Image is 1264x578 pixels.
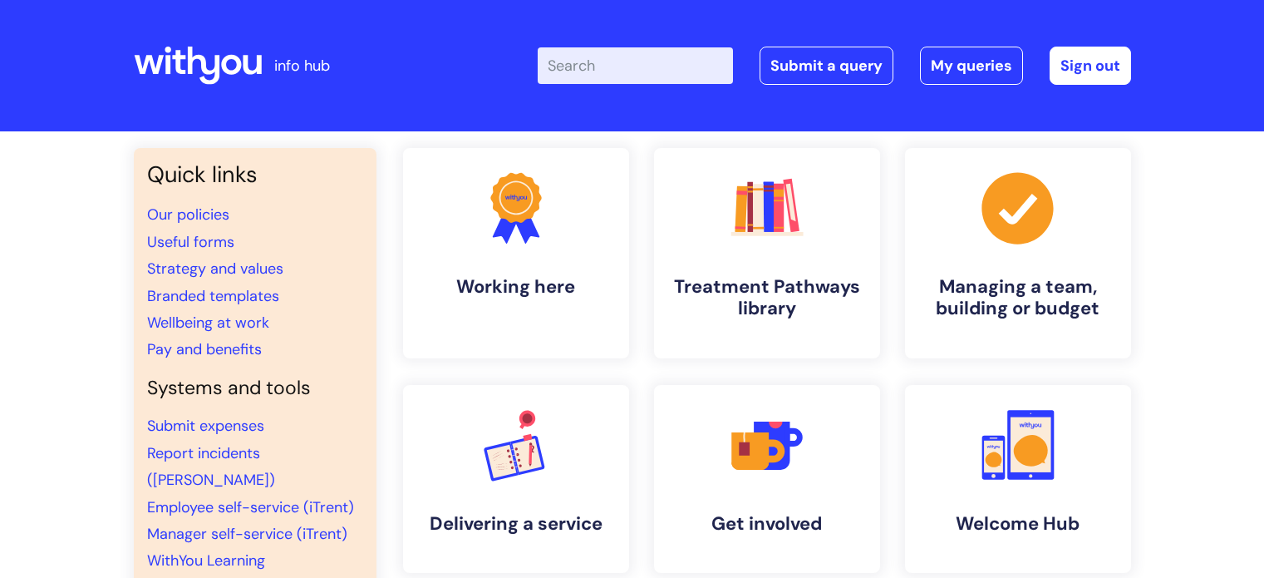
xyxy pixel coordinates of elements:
h4: Delivering a service [416,513,616,535]
a: Manager self-service (iTrent) [147,524,347,544]
h4: Managing a team, building or budget [918,276,1118,320]
h4: Welcome Hub [918,513,1118,535]
a: My queries [920,47,1023,85]
h4: Get involved [667,513,867,535]
h4: Treatment Pathways library [667,276,867,320]
p: info hub [274,52,330,79]
a: Submit a query [760,47,893,85]
a: Delivering a service [403,385,629,573]
a: WithYou Learning [147,551,265,571]
a: Submit expenses [147,416,264,436]
a: Employee self-service (iTrent) [147,497,354,517]
a: Managing a team, building or budget [905,148,1131,358]
div: | - [538,47,1131,85]
a: Welcome Hub [905,385,1131,573]
a: Useful forms [147,232,234,252]
a: Treatment Pathways library [654,148,880,358]
a: Sign out [1050,47,1131,85]
a: Get involved [654,385,880,573]
input: Search [538,47,733,84]
a: Our policies [147,205,229,225]
a: Branded templates [147,286,279,306]
h4: Systems and tools [147,377,363,400]
a: Pay and benefits [147,339,262,359]
h4: Working here [416,276,616,298]
a: Strategy and values [147,259,283,279]
a: Report incidents ([PERSON_NAME]) [147,443,275,490]
a: Working here [403,148,629,358]
h3: Quick links [147,161,363,188]
a: Wellbeing at work [147,313,269,333]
